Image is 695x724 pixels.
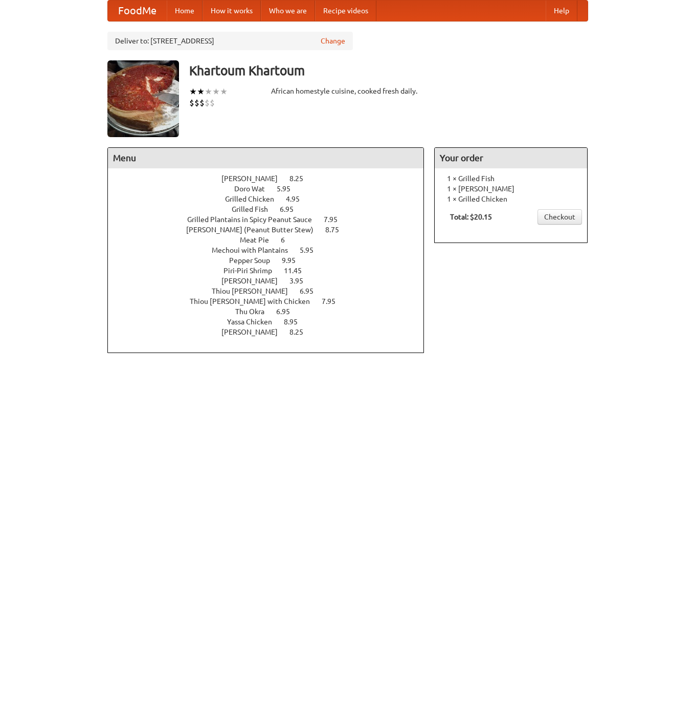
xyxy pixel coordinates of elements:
[300,287,324,295] span: 6.95
[205,97,210,108] li: $
[221,277,322,285] a: [PERSON_NAME] 3.95
[221,277,288,285] span: [PERSON_NAME]
[229,256,280,265] span: Pepper Soup
[187,215,322,224] span: Grilled Plantains in Spicy Peanut Sauce
[221,174,322,183] a: [PERSON_NAME] 8.25
[325,226,349,234] span: 8.75
[223,267,321,275] a: Piri-Piri Shrimp 11.45
[205,86,212,97] li: ★
[212,287,332,295] a: Thiou [PERSON_NAME] 6.95
[450,213,492,221] b: Total: $20.15
[194,97,199,108] li: $
[300,246,324,254] span: 5.95
[235,308,275,316] span: Thu Okra
[212,287,298,295] span: Thiou [PERSON_NAME]
[187,215,356,224] a: Grilled Plantains in Spicy Peanut Sauce 7.95
[280,205,304,213] span: 6.95
[227,318,282,326] span: Yassa Chicken
[234,185,275,193] span: Doro Wat
[227,318,317,326] a: Yassa Chicken 8.95
[281,236,295,244] span: 6
[221,328,288,336] span: [PERSON_NAME]
[276,308,300,316] span: 6.95
[223,267,282,275] span: Piri-Piri Shrimp
[197,86,205,97] li: ★
[108,148,424,168] h4: Menu
[225,195,319,203] a: Grilled Chicken 4.95
[315,1,376,21] a: Recipe videos
[240,236,279,244] span: Meat Pie
[229,256,315,265] a: Pepper Soup 9.95
[261,1,315,21] a: Who we are
[286,195,310,203] span: 4.95
[289,277,313,285] span: 3.95
[210,97,215,108] li: $
[440,184,582,194] li: 1 × [PERSON_NAME]
[282,256,306,265] span: 9.95
[324,215,348,224] span: 7.95
[108,1,167,21] a: FoodMe
[546,1,577,21] a: Help
[232,205,312,213] a: Grilled Fish 6.95
[190,297,320,305] span: Thiou [PERSON_NAME] with Chicken
[277,185,301,193] span: 5.95
[440,173,582,184] li: 1 × Grilled Fish
[225,195,284,203] span: Grilled Chicken
[537,209,582,225] a: Checkout
[199,97,205,108] li: $
[240,236,304,244] a: Meat Pie 6
[234,185,309,193] a: Doro Wat 5.95
[435,148,587,168] h4: Your order
[212,86,220,97] li: ★
[289,174,313,183] span: 8.25
[221,328,322,336] a: [PERSON_NAME] 8.25
[189,60,588,81] h3: Khartoum Khartoum
[186,226,358,234] a: [PERSON_NAME] (Peanut Butter Stew) 8.75
[189,97,194,108] li: $
[203,1,261,21] a: How it works
[289,328,313,336] span: 8.25
[107,32,353,50] div: Deliver to: [STREET_ADDRESS]
[107,60,179,137] img: angular.jpg
[322,297,346,305] span: 7.95
[167,1,203,21] a: Home
[284,318,308,326] span: 8.95
[189,86,197,97] li: ★
[232,205,278,213] span: Grilled Fish
[321,36,345,46] a: Change
[235,308,309,316] a: Thu Okra 6.95
[221,174,288,183] span: [PERSON_NAME]
[190,297,354,305] a: Thiou [PERSON_NAME] with Chicken 7.95
[284,267,312,275] span: 11.45
[186,226,324,234] span: [PERSON_NAME] (Peanut Butter Stew)
[220,86,228,97] li: ★
[212,246,298,254] span: Mechoui with Plantains
[440,194,582,204] li: 1 × Grilled Chicken
[212,246,332,254] a: Mechoui with Plantains 5.95
[271,86,424,96] div: African homestyle cuisine, cooked fresh daily.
